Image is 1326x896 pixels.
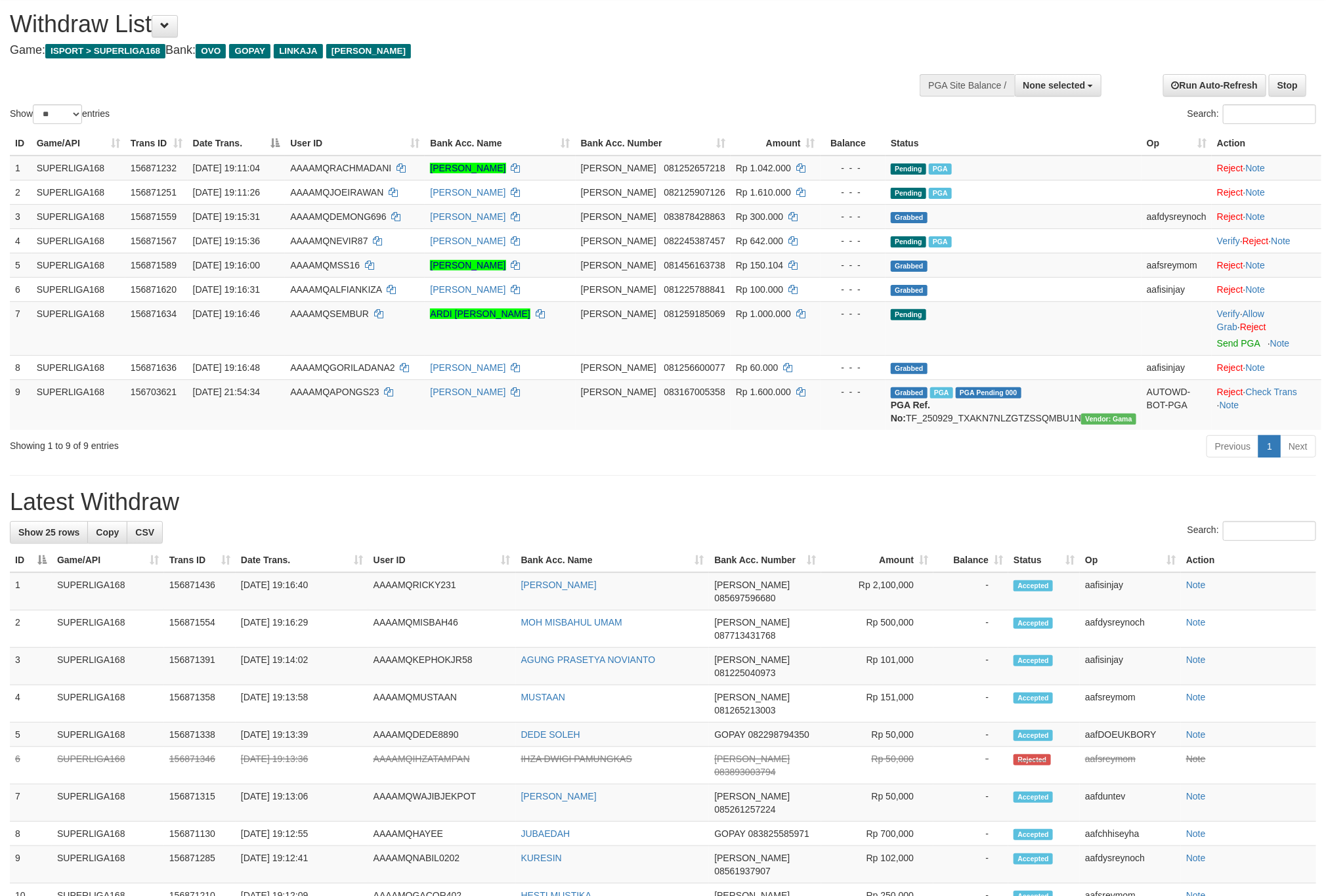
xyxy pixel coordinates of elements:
th: ID [10,131,32,156]
a: Reject [1217,362,1243,373]
span: [PERSON_NAME] [581,260,656,270]
td: 2 [10,180,32,204]
td: 156871346 [164,747,236,784]
a: Run Auto-Refresh [1163,74,1266,96]
a: Next [1280,435,1316,458]
td: aafsreymom [1080,747,1181,784]
td: AAAAMQWAJIBJEKPOT [368,784,516,822]
span: Copy 082245387457 to clipboard [664,236,725,246]
span: Copy 085697596680 to clipboard [714,593,775,603]
td: 156871554 [164,610,236,648]
td: · · [1212,379,1321,430]
a: Reject [1243,236,1269,246]
th: Date Trans.: activate to sort column descending [188,131,286,156]
td: AAAAMQHAYEE [368,822,516,846]
span: LINKAJA [274,44,323,58]
span: 156871251 [131,187,177,198]
th: Status [886,131,1142,156]
span: Grabbed [891,212,928,223]
div: - - - [826,234,880,247]
td: SUPERLIGA168 [32,228,125,253]
td: · · [1212,228,1321,253]
td: 156871436 [164,572,236,610]
span: [PERSON_NAME] [714,692,790,702]
th: Bank Acc. Number: activate to sort column ascending [576,131,731,156]
th: User ID: activate to sort column ascending [368,548,516,572]
input: Search: [1223,521,1316,541]
span: [DATE] 19:15:36 [193,236,260,246]
a: KURESIN [521,853,562,863]
a: Reject [1217,260,1243,270]
td: - [933,723,1008,747]
div: - - - [826,210,880,223]
span: [PERSON_NAME] [581,387,656,397]
span: [PERSON_NAME] [581,284,656,295]
td: 8 [10,822,52,846]
td: 7 [10,784,52,822]
a: Reject [1217,387,1243,397]
td: AAAAMQKEPHOKJR58 [368,648,516,685]
span: Copy 081456163738 to clipboard [664,260,725,270]
span: Copy 081252657218 to clipboard [664,163,725,173]
th: User ID: activate to sort column ascending [285,131,425,156]
td: SUPERLIGA168 [32,355,125,379]
a: MOH MISBAHUL UMAM [521,617,622,628]
a: 1 [1258,435,1281,458]
span: Copy 081259185069 to clipboard [664,309,725,319]
th: Date Trans.: activate to sort column ascending [236,548,368,572]
span: AAAAMQGORILADANA2 [290,362,395,373]
td: 4 [10,685,52,723]
span: Accepted [1014,580,1053,591]
td: 156871358 [164,685,236,723]
a: Verify [1217,309,1240,319]
a: JUBAEDAH [521,828,570,839]
span: Rp 1.600.000 [736,387,791,397]
span: Copy 081256600077 to clipboard [664,362,725,373]
span: Marked by aafheankoy [929,163,952,175]
a: [PERSON_NAME] [430,187,505,198]
td: Rp 101,000 [821,648,933,685]
td: aafdysreynoch [1142,204,1212,228]
th: Balance: activate to sort column ascending [933,548,1008,572]
span: Copy 085261257224 to clipboard [714,804,775,815]
td: 9 [10,379,32,430]
span: GOPAY [714,729,745,740]
a: AGUNG PRASETYA NOVIANTO [521,654,656,665]
a: Note [1186,617,1206,628]
span: AAAAMQALFIANKIZA [290,284,381,295]
td: SUPERLIGA168 [52,723,164,747]
td: SUPERLIGA168 [32,301,125,355]
span: Copy 082298794350 to clipboard [748,729,809,740]
td: [DATE] 19:14:02 [236,648,368,685]
span: CSV [135,527,154,538]
span: OVO [196,44,226,58]
td: · [1212,156,1321,181]
td: SUPERLIGA168 [32,156,125,181]
td: Rp 151,000 [821,685,933,723]
span: Copy 081225040973 to clipboard [714,668,775,678]
td: · [1212,204,1321,228]
span: · [1217,309,1264,332]
span: Rp 150.104 [736,260,783,270]
span: 156871559 [131,211,177,222]
a: [PERSON_NAME] [430,260,505,270]
td: - [933,648,1008,685]
span: Copy 083167005358 to clipboard [664,387,725,397]
span: Pending [891,236,926,247]
div: - - - [826,307,880,320]
span: Show 25 rows [18,527,79,538]
div: - - - [826,283,880,296]
td: - [933,572,1008,610]
td: 6 [10,747,52,784]
td: SUPERLIGA168 [52,747,164,784]
span: Copy 087713431768 to clipboard [714,630,775,641]
a: Note [1246,211,1266,222]
span: Rp 100.000 [736,284,783,295]
th: Bank Acc. Name: activate to sort column ascending [516,548,710,572]
h1: Withdraw List [10,11,871,37]
span: 156871567 [131,236,177,246]
td: TF_250929_TXAKN7NLZGTZSSQMBU1N [886,379,1142,430]
td: - [933,784,1008,822]
span: [DATE] 19:16:31 [193,284,260,295]
h1: Latest Withdraw [10,489,1316,515]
